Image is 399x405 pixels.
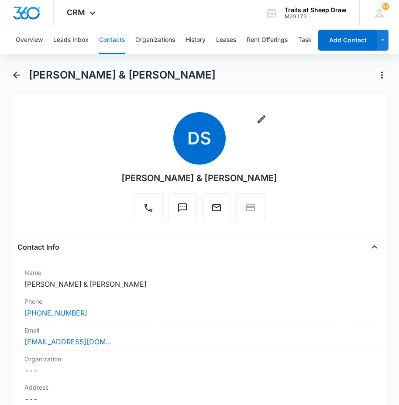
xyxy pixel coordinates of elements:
[318,30,377,51] button: Add Contact
[173,112,226,165] span: DS
[285,14,347,20] div: account id
[368,240,382,254] button: Close
[121,172,277,185] div: [PERSON_NAME] & [PERSON_NAME]
[24,383,375,392] label: Address
[134,207,163,214] a: Call
[17,351,382,379] div: Organization---
[382,3,389,10] span: 82
[17,242,59,252] h4: Contact Info
[17,322,382,351] div: Email[EMAIL_ADDRESS][DOMAIN_NAME]
[24,354,375,364] label: Organization
[134,193,163,222] button: Call
[16,26,43,54] button: Overview
[168,193,197,222] button: Text
[168,207,197,214] a: Text
[24,394,375,404] dd: ---
[10,68,24,82] button: Back
[24,326,375,335] label: Email
[186,26,206,54] button: History
[382,3,389,10] div: notifications count
[24,297,375,306] label: Phone
[24,308,87,318] a: [PHONE_NUMBER]
[53,26,89,54] button: Leads Inbox
[24,365,375,376] dd: ---
[216,26,236,54] button: Leases
[298,26,315,54] button: Tasks
[247,26,288,54] button: Rent Offerings
[202,193,231,222] button: Email
[375,68,389,82] button: Actions
[285,7,347,14] div: account name
[202,207,231,214] a: Email
[99,26,125,54] button: Contacts
[29,69,216,82] h1: [PERSON_NAME] & [PERSON_NAME]
[17,264,382,293] div: Name[PERSON_NAME] & [PERSON_NAME]
[24,336,112,347] a: [EMAIL_ADDRESS][DOMAIN_NAME]
[135,26,175,54] button: Organizations
[67,8,85,17] span: CRM
[24,279,375,289] dd: [PERSON_NAME] & [PERSON_NAME]
[24,268,375,277] label: Name
[17,293,382,322] div: Phone[PHONE_NUMBER]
